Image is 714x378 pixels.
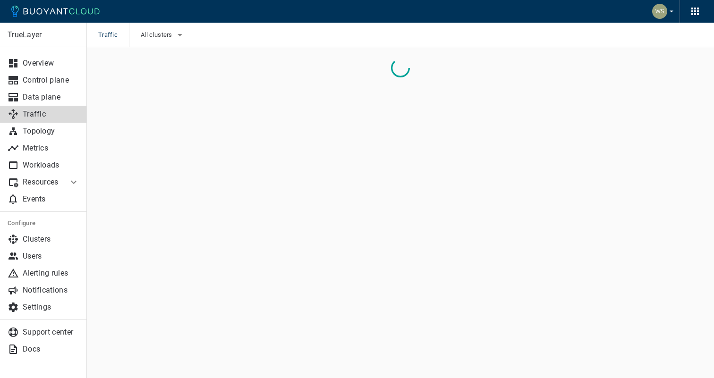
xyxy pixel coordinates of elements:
p: Notifications [23,286,79,295]
p: Metrics [23,143,79,153]
p: Control plane [23,76,79,85]
p: TrueLayer [8,30,79,40]
p: Resources [23,177,60,187]
h5: Configure [8,219,79,227]
p: Workloads [23,160,79,170]
p: Topology [23,126,79,136]
p: Settings [23,302,79,312]
p: Support center [23,328,79,337]
p: Docs [23,344,79,354]
img: Weichung Shaw [652,4,667,19]
span: Traffic [98,23,129,47]
button: All clusters [141,28,186,42]
p: Data plane [23,92,79,102]
p: Alerting rules [23,269,79,278]
p: Users [23,252,79,261]
span: All clusters [141,31,174,39]
p: Traffic [23,109,79,119]
p: Overview [23,59,79,68]
p: Events [23,194,79,204]
p: Clusters [23,235,79,244]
